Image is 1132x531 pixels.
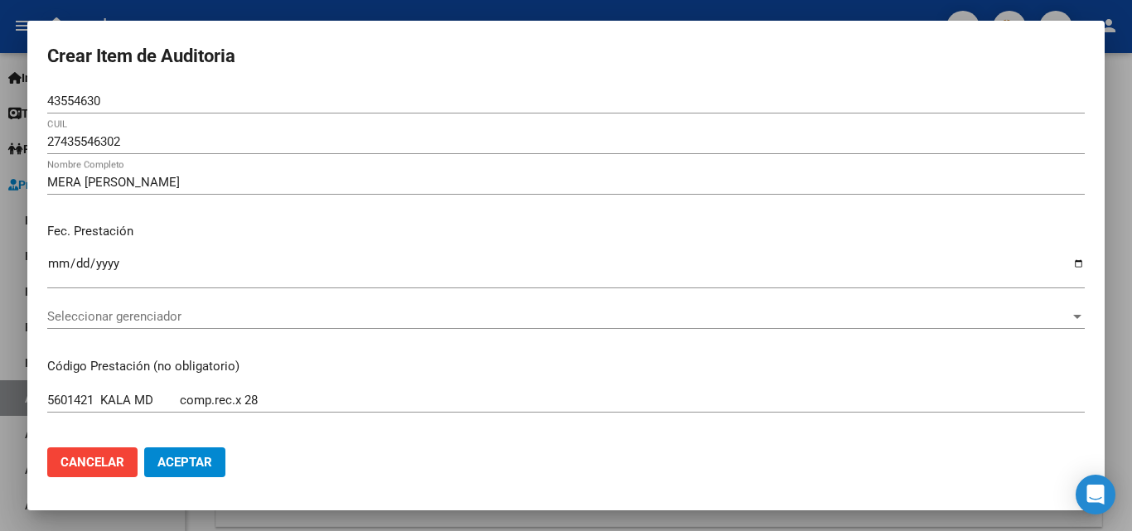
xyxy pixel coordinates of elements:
[47,447,138,477] button: Cancelar
[47,222,1085,241] p: Fec. Prestación
[157,455,212,470] span: Aceptar
[47,41,1085,72] h2: Crear Item de Auditoria
[47,357,1085,376] p: Código Prestación (no obligatorio)
[47,309,1070,324] span: Seleccionar gerenciador
[144,447,225,477] button: Aceptar
[60,455,124,470] span: Cancelar
[1076,475,1115,514] div: Open Intercom Messenger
